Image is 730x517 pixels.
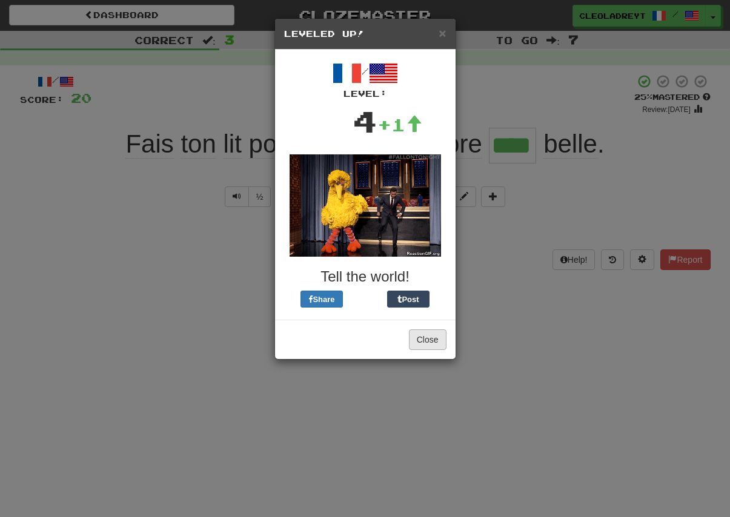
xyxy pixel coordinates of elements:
div: +1 [377,113,422,137]
button: Close [409,329,446,350]
div: / [284,59,446,100]
span: × [439,26,446,40]
iframe: X Post Button [343,291,387,308]
button: Close [439,27,446,39]
h5: Leveled Up! [284,28,446,40]
button: Share [300,291,343,308]
img: big-bird-dfe9672fae860091fcf6a06443af7cad9ede96569e196c6f5e6e39cc9ba8cdde.gif [290,154,441,257]
h3: Tell the world! [284,269,446,285]
div: 4 [353,100,377,142]
button: Post [387,291,430,308]
div: Level: [284,88,446,100]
